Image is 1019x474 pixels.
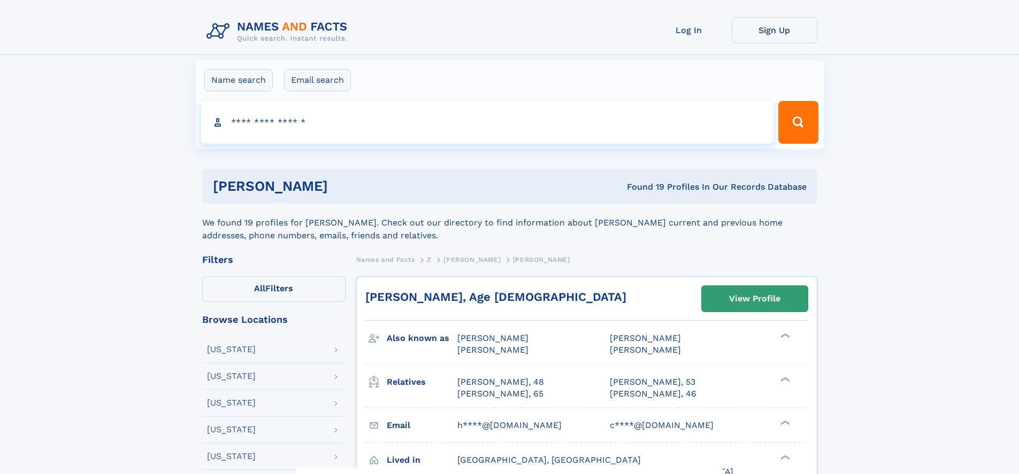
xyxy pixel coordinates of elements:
[387,416,457,434] h3: Email
[387,329,457,347] h3: Also known as
[457,455,641,465] span: [GEOGRAPHIC_DATA], [GEOGRAPHIC_DATA]
[207,425,256,434] div: [US_STATE]
[729,286,780,311] div: View Profile
[201,101,774,144] input: search input
[387,373,457,391] h3: Relatives
[202,255,346,265] div: Filters
[254,283,265,293] span: All
[202,17,356,46] img: Logo Names and Facts
[778,454,791,461] div: ❯
[610,376,695,388] a: [PERSON_NAME], 53
[457,333,528,343] span: [PERSON_NAME]
[610,345,681,355] span: [PERSON_NAME]
[204,69,273,91] label: Name search
[457,376,544,388] a: [PERSON_NAME], 48
[610,333,681,343] span: [PERSON_NAME]
[778,332,791,339] div: ❯
[457,388,543,400] a: [PERSON_NAME], 65
[610,388,696,400] a: [PERSON_NAME], 46
[202,276,346,302] label: Filters
[778,419,791,426] div: ❯
[213,180,478,193] h1: [PERSON_NAME]
[427,256,432,263] span: Z
[202,315,346,324] div: Browse Locations
[365,290,626,304] a: [PERSON_NAME], Age [DEMOGRAPHIC_DATA]
[778,376,791,383] div: ❯
[387,451,457,469] h3: Lived in
[443,256,501,263] span: [PERSON_NAME]
[207,399,256,407] div: [US_STATE]
[207,452,256,461] div: [US_STATE]
[646,17,732,43] a: Log In
[457,345,528,355] span: [PERSON_NAME]
[356,253,415,266] a: Names and Facts
[207,345,256,354] div: [US_STATE]
[427,253,432,266] a: Z
[513,256,570,263] span: [PERSON_NAME]
[443,253,501,266] a: [PERSON_NAME]
[732,17,817,43] a: Sign Up
[202,204,817,242] div: We found 19 profiles for [PERSON_NAME]. Check out our directory to find information about [PERSON...
[207,372,256,380] div: [US_STATE]
[284,69,351,91] label: Email search
[778,101,818,144] button: Search Button
[702,286,808,312] a: View Profile
[477,181,807,193] div: Found 19 Profiles In Our Records Database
